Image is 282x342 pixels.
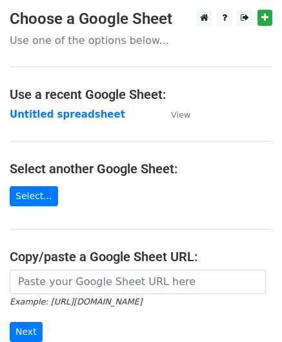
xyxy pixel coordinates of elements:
a: Untitled spreadsheet [10,109,125,120]
small: View [171,110,190,120]
input: Next [10,322,43,342]
input: Paste your Google Sheet URL here [10,270,266,294]
h3: Choose a Google Sheet [10,10,272,28]
a: Select... [10,186,58,206]
p: Use one of the options below... [10,34,272,47]
h4: Use a recent Google Sheet: [10,87,272,102]
h4: Select another Google Sheet: [10,161,272,176]
h4: Copy/paste a Google Sheet URL: [10,249,272,264]
small: Example: [URL][DOMAIN_NAME] [10,297,142,306]
a: View [158,109,190,120]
